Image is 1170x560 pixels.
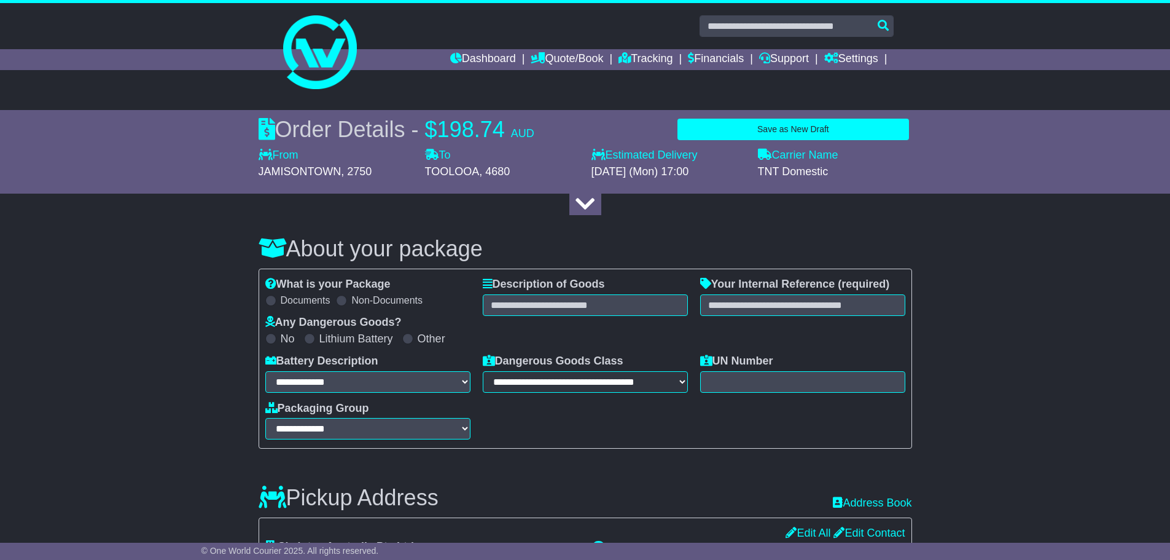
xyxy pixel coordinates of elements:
[833,497,911,510] a: Address Book
[479,165,510,178] span: , 4680
[618,49,673,70] a: Tracking
[341,165,372,178] span: , 2750
[418,333,445,346] label: Other
[265,316,402,329] label: Any Dangerous Goods?
[259,165,341,178] span: JAMISONTOWN
[259,486,439,510] h3: Pickup Address
[677,119,908,140] button: Save as New Draft
[265,402,369,416] label: Packaging Group
[281,294,330,306] label: Documents
[786,527,830,539] a: Edit All
[281,333,295,346] label: No
[259,237,912,261] h3: About your package
[591,165,746,179] div: [DATE] (Mon) 17:00
[824,49,878,70] a: Settings
[688,49,744,70] a: Financials
[265,278,391,291] label: What is your Package
[278,540,414,553] span: Skylotec Australia Pty Ltd
[201,546,379,556] span: © One World Courier 2025. All rights reserved.
[483,355,623,368] label: Dangerous Goods Class
[833,527,905,539] a: Edit Contact
[437,117,505,142] span: 198.74
[265,355,378,368] label: Battery Description
[259,149,298,162] label: From
[450,49,516,70] a: Dashboard
[591,149,746,162] label: Estimated Delivery
[511,127,534,140] span: AUD
[610,540,733,557] span: Pickup Instructions
[425,165,480,178] span: TOOLOOA
[259,116,534,143] div: Order Details -
[700,278,890,291] label: Your Internal Reference (required)
[425,117,437,142] span: $
[758,165,912,179] div: TNT Domestic
[759,49,809,70] a: Support
[758,149,838,162] label: Carrier Name
[319,333,393,346] label: Lithium Battery
[700,355,773,368] label: UN Number
[351,294,423,306] label: Non-Documents
[425,149,451,162] label: To
[483,278,605,291] label: Description of Goods
[531,49,603,70] a: Quote/Book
